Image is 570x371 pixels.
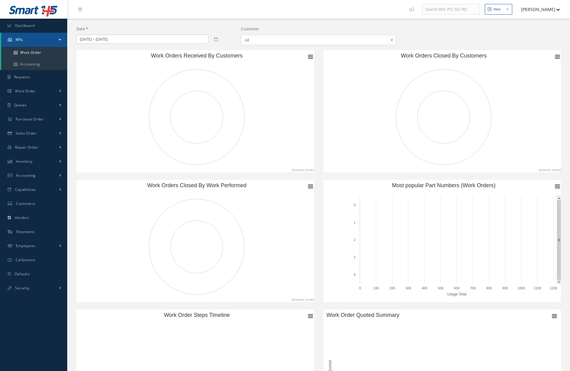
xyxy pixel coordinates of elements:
[16,201,35,206] span: Customers
[14,102,27,108] span: Quotes
[517,286,525,290] text: 1000
[326,312,399,318] text: Work Order Quoted Summary
[15,285,29,291] span: Security
[486,286,491,290] text: 800
[16,173,36,178] span: Accounting
[389,286,395,290] text: 200
[353,255,355,259] text: 3
[470,286,476,290] text: 700
[353,238,355,242] text: 2
[438,286,443,290] text: 500
[76,26,88,32] label: Date
[502,286,508,290] text: 900
[323,50,564,173] svg: Work Orders Closed By Customers
[16,131,37,136] span: Sales Order
[1,47,67,58] a: Work Order
[292,169,314,172] text: [DOMAIN_NAME]
[1,58,67,70] a: Accounting
[15,187,36,192] span: Capabilities
[454,286,459,290] text: 600
[392,182,495,188] text: Most popular Part Numbers (Work Orders)
[359,286,361,290] text: 0
[494,7,501,12] div: New
[534,286,541,290] text: 1100
[15,23,35,28] span: Dashboard
[447,292,466,296] text: Usage Total
[373,286,379,290] text: 100
[353,203,355,207] text: 0
[76,50,317,173] svg: Work Orders Received By Customers
[16,243,35,248] span: Employees
[16,229,35,234] span: Shipments
[515,3,560,15] button: [PERSON_NAME]
[421,286,427,290] text: 400
[353,273,355,276] text: 4
[16,37,23,42] span: KPIs
[485,4,512,15] button: New
[151,53,243,59] text: Work Orders Received By Customers
[16,159,33,164] span: Inventory
[243,37,388,43] span: All
[422,4,480,15] input: Search WO, PO, SO, RO
[401,53,487,59] text: Work Orders Closed By Customers
[15,271,30,276] span: Defaults
[15,215,29,220] span: Vendors
[241,26,259,32] label: Customer
[15,145,38,150] span: Repair Order
[14,74,30,80] span: Requests
[15,88,36,94] span: Work Order
[147,182,246,188] text: Work Orders Closed By Work Performed
[353,221,355,224] text: 1
[16,257,35,262] span: Calibration
[323,180,564,302] svg: Most popular Part Numbers (Work Orders)
[539,169,561,172] text: [DOMAIN_NAME]
[550,286,557,290] text: 1200
[406,286,411,290] text: 300
[164,312,230,318] text: Work Order Steps Timeline
[76,180,317,302] svg: Work Orders Closed By Work Performed
[292,298,314,301] text: [DOMAIN_NAME]
[1,33,67,47] a: KPIs
[16,117,44,122] span: Purchase Order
